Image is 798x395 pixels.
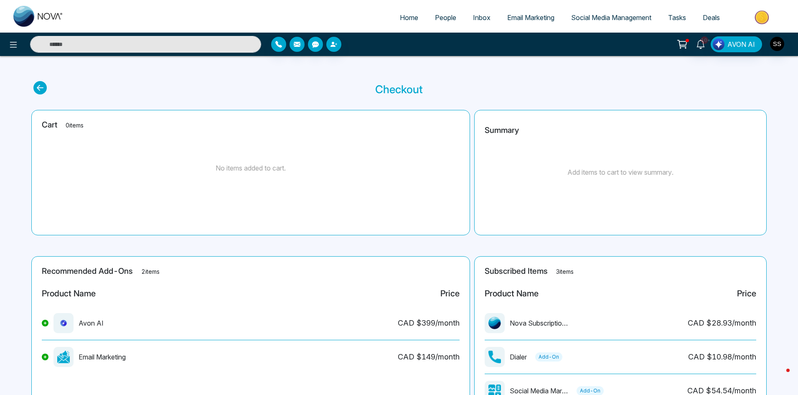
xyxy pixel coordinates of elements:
a: 10+ [691,36,711,51]
span: 2 items [141,268,160,275]
p: Add items to cart to view summary. [567,167,673,177]
span: Inbox [473,13,490,22]
span: Tasks [668,13,686,22]
h2: Subscribed Items [485,267,756,276]
p: Nova Subscription Fee [510,318,568,328]
img: Nova CRM Logo [13,6,64,27]
span: 3 items [556,268,574,275]
img: Market-place.gif [732,8,793,27]
div: Price [440,287,460,300]
p: Checkout [375,81,423,97]
span: AVON AI [727,39,755,49]
img: missing [488,351,501,363]
span: Home [400,13,418,22]
p: Dialer [510,352,527,362]
img: Lead Flow [713,38,724,50]
a: Inbox [465,10,499,25]
div: CAD $ 399 /month [398,317,460,329]
img: User Avatar [770,37,784,51]
iframe: Intercom live chat [770,367,790,387]
p: No items added to cart. [216,163,286,173]
span: 0 items [66,122,84,129]
div: Email Marketing [42,347,126,367]
span: People [435,13,456,22]
h2: Cart [42,120,460,130]
p: Summary [485,125,519,137]
button: AVON AI [711,36,762,52]
a: People [427,10,465,25]
div: Price [737,287,756,300]
span: Email Marketing [507,13,554,22]
div: CAD $ 10.98 /month [688,351,756,362]
div: Avon AI [42,313,104,333]
span: Deals [703,13,720,22]
a: Social Media Management [563,10,660,25]
h2: Recommended Add-Ons [42,267,460,276]
img: missing [57,351,70,363]
a: Home [391,10,427,25]
img: missing [488,317,501,329]
img: missing [57,317,70,329]
div: CAD $ 149 /month [398,351,460,362]
span: Add-On [535,352,562,362]
a: Email Marketing [499,10,563,25]
div: Product Name [485,287,539,300]
a: Deals [694,10,728,25]
span: 10+ [701,36,708,44]
div: Product Name [42,287,96,300]
span: Social Media Management [571,13,651,22]
div: CAD $ 28.93 /month [688,317,756,329]
a: Tasks [660,10,694,25]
